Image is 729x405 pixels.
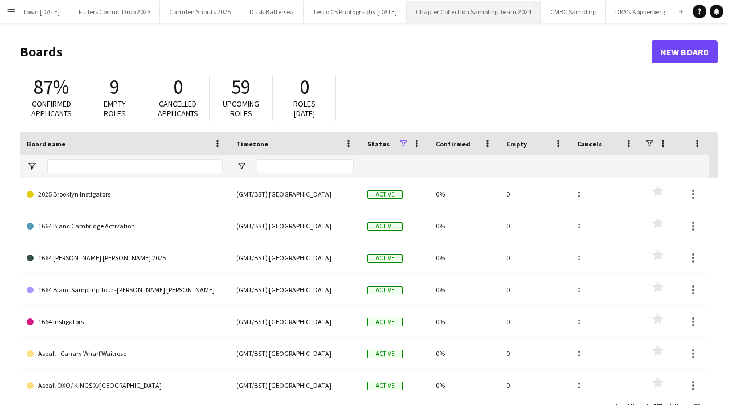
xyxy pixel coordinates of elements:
div: 0 [499,210,570,242]
span: Confirmed applicants [31,99,72,118]
span: Active [367,222,403,231]
span: Active [367,286,403,294]
button: Open Filter Menu [236,161,247,171]
span: Upcoming roles [223,99,259,118]
div: 0% [429,242,499,273]
button: Fullers Cosmic Drop 2025 [69,1,160,23]
span: Timezone [236,140,268,148]
span: 0 [173,75,183,100]
span: Active [367,190,403,199]
div: 0 [499,178,570,210]
span: Active [367,350,403,358]
div: 0 [570,178,641,210]
a: Aspall - Canary Wharf Waitrose [27,338,223,370]
div: (GMT/BST) [GEOGRAPHIC_DATA] [230,274,361,305]
span: Active [367,318,403,326]
div: 0% [429,274,499,305]
span: 0 [300,75,309,100]
button: Camden Shouts 2025 [160,1,240,23]
div: 0 [499,274,570,305]
a: 1664 Instigators [27,306,223,338]
div: 0 [499,242,570,273]
span: Cancelled applicants [158,99,198,118]
div: (GMT/BST) [GEOGRAPHIC_DATA] [230,242,361,273]
span: 59 [231,75,251,100]
h1: Boards [20,43,652,60]
button: Open Filter Menu [27,161,37,171]
span: 87% [34,75,69,100]
span: Empty roles [104,99,126,118]
span: 9 [110,75,120,100]
a: New Board [652,40,718,63]
span: Empty [506,140,527,148]
div: 0 [499,338,570,369]
button: CMBC Sampling [541,1,606,23]
div: 0 [570,370,641,401]
a: 2025 Brooklyn Instigators [27,178,223,210]
div: 0 [570,306,641,337]
input: Board name Filter Input [47,159,223,173]
div: 0% [429,210,499,242]
span: Status [367,140,390,148]
div: 0 [570,338,641,369]
a: 1664 Blanc Sampling Tour -[PERSON_NAME] [PERSON_NAME] [27,274,223,306]
a: Aspall OXO/ KINGS X/[GEOGRAPHIC_DATA] [27,370,223,402]
span: Active [367,382,403,390]
div: 0% [429,338,499,369]
div: 0 [570,210,641,242]
span: Active [367,254,403,263]
div: 0 [499,370,570,401]
div: 0% [429,178,499,210]
a: 1664 Blanc Cambridge Activation [27,210,223,242]
span: Board name [27,140,65,148]
span: Confirmed [436,140,470,148]
a: 1664 [PERSON_NAME] [PERSON_NAME] 2025 [27,242,223,274]
div: (GMT/BST) [GEOGRAPHIC_DATA] [230,210,361,242]
button: Dusk Battersea [240,1,304,23]
div: (GMT/BST) [GEOGRAPHIC_DATA] [230,370,361,401]
button: Tesco CS Photography [DATE] [304,1,407,23]
div: 0 [570,274,641,305]
button: Chapter Collection Sampling Team 2024 [407,1,541,23]
div: (GMT/BST) [GEOGRAPHIC_DATA] [230,306,361,337]
button: DRA's Kopperberg [606,1,674,23]
div: 0% [429,370,499,401]
div: (GMT/BST) [GEOGRAPHIC_DATA] [230,178,361,210]
div: 0 [499,306,570,337]
span: Cancels [577,140,602,148]
input: Timezone Filter Input [257,159,354,173]
div: (GMT/BST) [GEOGRAPHIC_DATA] [230,338,361,369]
div: 0 [570,242,641,273]
div: 0% [429,306,499,337]
span: Roles [DATE] [293,99,316,118]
